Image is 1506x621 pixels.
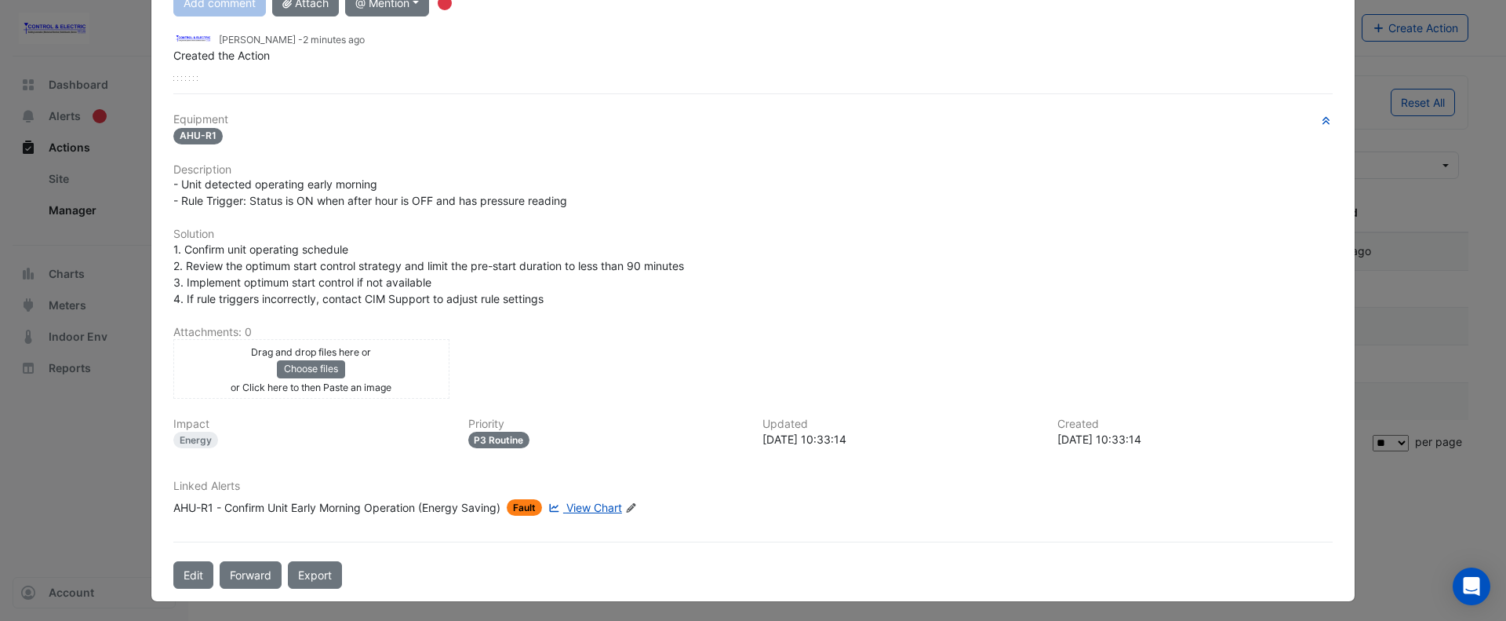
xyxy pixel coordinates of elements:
a: Export [288,561,342,589]
span: Created the Action [173,49,270,62]
small: [PERSON_NAME] - [219,33,365,47]
h6: Solution [173,228,1333,241]
h6: Attachments: 0 [173,326,1333,339]
div: [DATE] 10:33:14 [762,431,1039,447]
button: Choose files [277,360,345,378]
a: View Chart [545,499,622,516]
fa-icon: Edit Linked Alerts [625,502,637,514]
span: 1. Confirm unit operating schedule 2. Review the optimum start control strategy and limit the pre... [173,243,684,305]
h6: Created [1057,418,1333,431]
img: Control & Electric [173,30,213,47]
span: AHU-R1 [173,128,223,144]
h6: Impact [173,418,449,431]
button: Forward [220,561,282,589]
span: View Chart [566,501,622,514]
span: Fault [507,499,542,516]
div: Energy [173,432,218,448]
h6: Linked Alerts [173,480,1333,493]
div: Open Intercom Messenger [1453,568,1490,605]
div: AHU-R1 - Confirm Unit Early Morning Operation (Energy Saving) [173,499,500,516]
span: 2025-09-08 10:33:14 [303,34,365,46]
button: Edit [173,561,213,589]
div: P3 Routine [468,432,530,448]
small: or Click here to then Paste an image [231,382,391,393]
span: - Unit detected operating early morning - Rule Trigger: Status is ON when after hour is OFF and h... [173,177,567,207]
div: [DATE] 10:33:14 [1057,431,1333,447]
h6: Updated [762,418,1039,431]
h6: Equipment [173,113,1333,126]
small: Drag and drop files here or [251,346,371,358]
h6: Priority [468,418,744,431]
h6: Description [173,163,1333,177]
